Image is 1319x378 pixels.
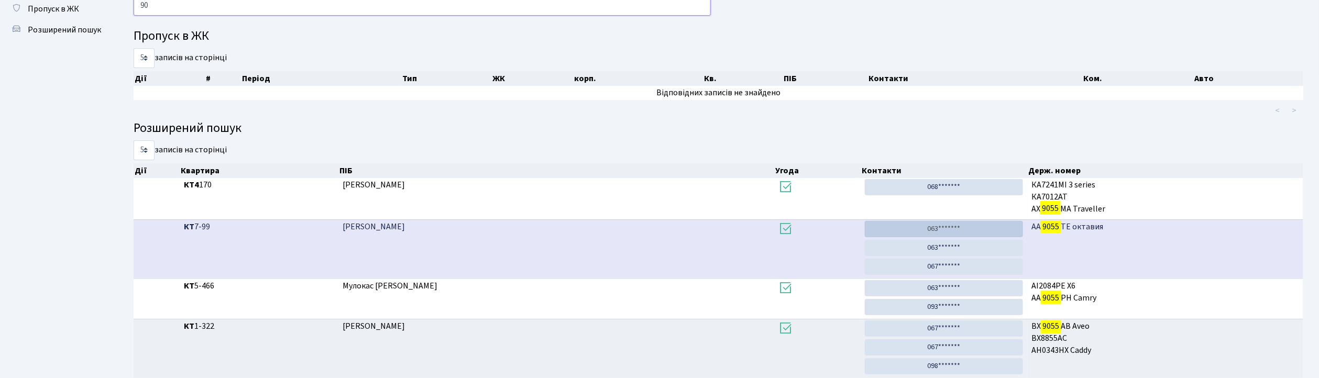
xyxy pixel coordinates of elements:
[1031,221,1299,233] span: АА ТЕ октавия
[180,163,339,178] th: Квартира
[184,179,335,191] span: 170
[134,140,155,160] select: записів на сторінці
[1041,319,1061,333] mark: 9055
[1031,179,1299,215] span: КА7241МІ 3 series КА7012АТ АХ МА Traveller
[134,121,1303,136] h4: Розширений пошук
[868,71,1083,86] th: Контакти
[343,320,405,332] span: [PERSON_NAME]
[134,48,227,68] label: записів на сторінці
[1041,219,1061,234] mark: 9055
[339,163,775,178] th: ПІБ
[134,29,1303,44] h4: Пропуск в ЖК
[783,71,867,86] th: ПІБ
[184,280,335,292] span: 5-466
[184,179,199,191] b: КТ4
[861,163,1027,178] th: Контакти
[205,71,241,86] th: #
[134,86,1303,100] td: Відповідних записів не знайдено
[28,3,79,15] span: Пропуск в ЖК
[1040,201,1060,216] mark: 9055
[343,280,437,292] span: Мулокас [PERSON_NAME]
[184,320,194,332] b: КТ
[134,140,227,160] label: записів на сторінці
[1028,163,1304,178] th: Держ. номер
[1083,71,1194,86] th: Ком.
[573,71,703,86] th: корп.
[343,179,405,191] span: [PERSON_NAME]
[1193,71,1303,86] th: Авто
[343,221,405,232] span: [PERSON_NAME]
[134,71,205,86] th: Дії
[184,221,335,233] span: 7-99
[184,280,194,292] b: КТ
[28,24,101,36] span: Розширений пошук
[401,71,491,86] th: Тип
[184,320,335,332] span: 1-322
[1031,320,1299,357] span: BX AB Aveo BX8855AC АН0343НХ Caddy
[774,163,861,178] th: Угода
[241,71,401,86] th: Період
[184,221,194,232] b: КТ
[491,71,573,86] th: ЖК
[1031,280,1299,304] span: AI2084PE X6 AA PH Camry
[134,163,180,178] th: Дії
[5,19,110,40] a: Розширений пошук
[134,48,155,68] select: записів на сторінці
[703,71,783,86] th: Кв.
[1041,291,1061,305] mark: 9055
